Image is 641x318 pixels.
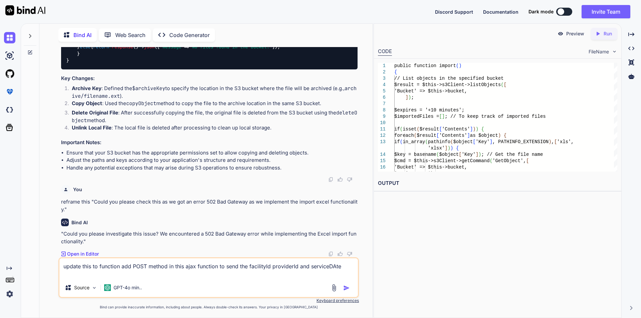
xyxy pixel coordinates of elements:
[445,114,546,119] span: ; // To keep track of imported files
[160,44,184,50] span: 'message'
[112,44,133,50] span: response
[526,158,529,164] span: [
[483,9,518,15] span: Documentation
[114,284,142,291] p: GPT-4o min..
[554,139,557,144] span: [
[436,133,439,138] span: [
[72,124,112,131] strong: Unlink Local File
[73,186,82,193] h6: You
[61,75,358,82] h3: Key Changes:
[66,124,358,133] li: : The local file is deleted after processing to clean up local storage.
[450,145,453,151] span: )
[378,158,386,164] div: 15
[378,101,386,107] div: 7
[403,139,425,144] span: in_array
[394,76,504,81] span: // List objects in the specified bucket
[475,139,489,144] span: 'Key'
[436,152,439,157] span: (
[169,31,210,39] p: Code Generator
[414,133,416,138] span: (
[461,152,475,157] span: 'Key'
[582,5,630,18] button: Invite Team
[394,152,436,157] span: $key = basename
[378,171,386,177] div: 17
[489,158,492,164] span: (
[405,95,408,100] span: ]
[328,177,334,182] img: copy
[557,139,574,144] span: 'xls',
[58,298,359,303] p: Keyboard preferences
[66,100,358,109] li: : Used the method to copy the file to the archive location in the same S3 bucket.
[439,133,467,138] span: 'Contents'
[378,132,386,139] div: 12
[394,114,439,119] span: $importedFiles =
[378,88,386,94] div: 5
[400,139,402,144] span: (
[144,44,155,50] span: json
[378,164,386,171] div: 16
[445,145,447,151] span: ]
[91,285,97,291] img: Pick Models
[501,82,503,87] span: (
[558,31,564,37] img: preview
[442,114,444,119] span: ]
[4,86,15,97] img: premium
[475,126,478,132] span: )
[338,177,343,182] img: like
[61,198,358,213] p: reframe this "Could you please check this as we got an error 502 Bad Gateway as we implement the ...
[71,219,88,226] h6: Bind AI
[378,113,386,120] div: 9
[4,288,15,300] img: settings
[483,8,518,15] button: Documentation
[394,158,490,164] span: $cmd = $this->s3Client->getCommand
[528,8,554,15] span: Dark mode
[394,69,397,75] span: {
[72,85,357,99] code: archive/filename.ext
[93,44,109,50] span: return
[394,63,456,68] span: public function import
[403,126,417,132] span: isset
[59,258,358,278] textarea: update this to function add POST method in this ajax function to send the facilityId providerId a...
[473,139,475,144] span: [
[66,85,358,100] li: : Defined the to specify the location in the S3 bucket where the file will be archived (e.g., ).
[73,31,91,39] p: Bind AI
[394,107,464,113] span: $expires = '+10 minutes';
[343,285,350,291] img: icon
[58,305,359,310] p: Bind can provide inaccurate information, including about people. Always double-check its answers....
[470,126,473,132] span: ]
[104,284,111,291] img: GPT-4o mini
[4,68,15,79] img: githubLight
[456,145,459,151] span: {
[498,133,501,138] span: )
[417,126,419,132] span: (
[80,44,90,50] span: else
[400,126,402,132] span: (
[492,139,549,144] span: , PATHINFO_EXTENSION
[394,133,414,138] span: foreach
[328,251,334,257] img: copy
[428,139,450,144] span: pathinfo
[478,152,481,157] span: )
[439,126,442,132] span: [
[4,104,15,115] img: darkCloudIdeIcon
[394,88,467,94] span: 'Bucket' => $this->bucket,
[72,109,118,116] strong: Delete Original File
[347,251,352,257] img: dislike
[378,75,386,82] div: 3
[61,139,358,146] h3: Important Notes:
[66,109,358,124] li: : After successfully copying the file, the original file is deleted from the S3 bucket using the ...
[378,107,386,113] div: 8
[72,109,357,124] code: deleteObject
[74,284,89,291] p: Source
[374,176,621,191] h2: OUTPUT
[503,82,506,87] span: [
[473,126,475,132] span: )
[549,139,551,144] span: )
[612,49,617,54] img: chevron down
[447,145,450,151] span: )
[470,133,498,138] span: as $object
[417,133,436,138] span: $result
[459,152,461,157] span: [
[394,165,467,170] span: 'Bucket' => $this->bucket,
[450,139,453,144] span: (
